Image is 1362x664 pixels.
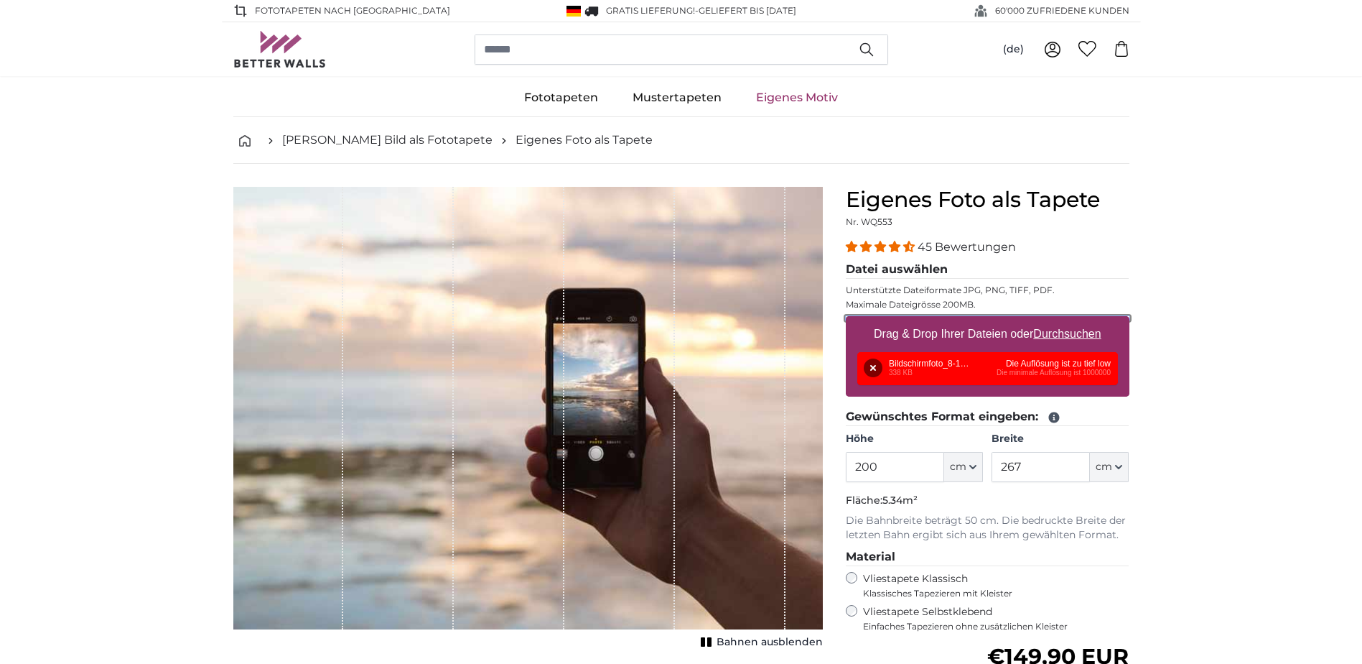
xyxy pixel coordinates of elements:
[606,5,695,16] span: GRATIS Lieferung!
[846,285,1129,296] p: Unterstützte Dateiformate JPG, PNG, TIFF, PDF.
[846,514,1129,543] p: Die Bahnbreite beträgt 50 cm. Die bedruckte Breite der letzten Bahn ergibt sich aus Ihrem gewählt...
[846,299,1129,310] p: Maximale Dateigrösse 200MB.
[699,5,796,16] span: Geliefert bis [DATE]
[695,5,796,16] span: -
[995,4,1129,17] span: 60'000 ZUFRIEDENE KUNDEN
[846,548,1129,566] legend: Material
[1033,328,1101,340] u: Durchsuchen
[992,432,1129,446] label: Breite
[739,79,855,116] a: Eigenes Motiv
[717,635,823,650] span: Bahnen ausblenden
[918,240,1016,254] span: 45 Bewertungen
[846,216,892,227] span: Nr. WQ553
[863,621,1129,632] span: Einfaches Tapezieren ohne zusätzlichen Kleister
[282,132,493,149] a: [PERSON_NAME] Bild als Fototapete
[863,588,1117,599] span: Klassisches Tapezieren mit Kleister
[233,117,1129,164] nav: breadcrumbs
[233,187,823,653] div: 1 of 1
[846,240,918,254] span: 4.36 stars
[863,605,1129,632] label: Vliestapete Selbstklebend
[696,632,823,653] button: Bahnen ausblenden
[992,37,1035,63] button: (de)
[516,132,653,149] a: Eigenes Foto als Tapete
[255,4,450,17] span: Fototapeten nach [GEOGRAPHIC_DATA]
[846,187,1129,213] h1: Eigenes Foto als Tapete
[507,79,615,116] a: Fototapeten
[846,494,1129,508] p: Fläche:
[1090,452,1129,482] button: cm
[1096,460,1112,474] span: cm
[846,408,1129,426] legend: Gewünschtes Format eingeben:
[944,452,983,482] button: cm
[566,6,581,17] img: Deutschland
[846,261,1129,279] legend: Datei auswählen
[615,79,739,116] a: Mustertapeten
[846,432,983,446] label: Höhe
[868,320,1107,349] label: Drag & Drop Ihrer Dateien oder
[882,494,918,507] span: 5.34m²
[863,572,1117,599] label: Vliestapete Klassisch
[233,31,327,68] img: Betterwalls
[950,460,966,474] span: cm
